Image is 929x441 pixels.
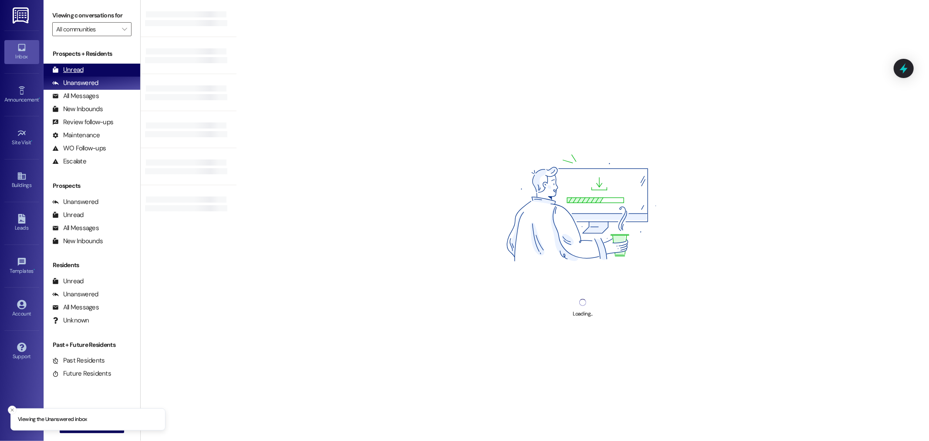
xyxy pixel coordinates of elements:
[4,169,39,192] a: Buildings
[52,9,132,22] label: Viewing conversations for
[4,126,39,149] a: Site Visit •
[52,369,111,378] div: Future Residents
[122,26,127,33] i: 
[31,138,33,144] span: •
[44,181,140,190] div: Prospects
[39,95,40,102] span: •
[52,131,100,140] div: Maintenance
[18,416,87,424] p: Viewing the Unanswered inbox
[52,157,86,166] div: Escalate
[52,197,98,207] div: Unanswered
[52,237,103,246] div: New Inbounds
[13,7,30,24] img: ResiDesk Logo
[52,210,84,220] div: Unread
[44,340,140,349] div: Past + Future Residents
[52,105,103,114] div: New Inbounds
[44,49,140,58] div: Prospects + Residents
[4,340,39,363] a: Support
[52,277,84,286] div: Unread
[52,118,113,127] div: Review follow-ups
[573,309,592,319] div: Loading...
[52,224,99,233] div: All Messages
[52,144,106,153] div: WO Follow-ups
[52,78,98,88] div: Unanswered
[52,316,89,325] div: Unknown
[52,290,98,299] div: Unanswered
[34,267,35,273] span: •
[52,92,99,101] div: All Messages
[4,297,39,321] a: Account
[52,303,99,312] div: All Messages
[52,65,84,75] div: Unread
[4,211,39,235] a: Leads
[44,261,140,270] div: Residents
[4,254,39,278] a: Templates •
[56,22,118,36] input: All communities
[52,356,105,365] div: Past Residents
[4,40,39,64] a: Inbox
[8,406,17,414] button: Close toast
